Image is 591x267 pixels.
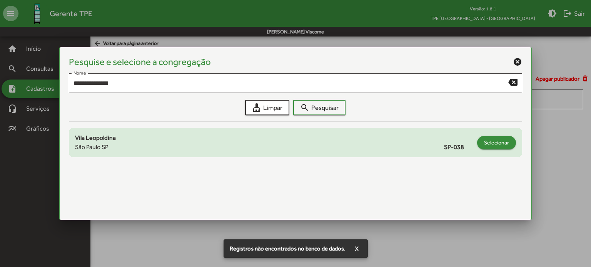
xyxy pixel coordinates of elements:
button: Pesquisar [293,100,346,115]
mat-icon: cleaning_services [252,103,261,112]
button: Selecionar [477,136,516,149]
h4: Pesquise e selecione a congregação [69,56,211,68]
span: SP-038 [444,143,473,152]
mat-icon: search [300,103,309,112]
span: São Paulo SP [75,143,109,152]
span: Limpar [252,101,282,114]
button: Limpar [245,100,289,115]
button: X [349,242,365,255]
span: Pesquisar [300,101,339,114]
span: X [355,242,359,255]
span: Registros não encontrados no banco de dados. [230,245,346,252]
span: Selecionar [484,136,509,149]
mat-icon: backspace [508,77,518,86]
span: Vila Leopoldina [75,134,116,141]
mat-icon: cancel [513,57,522,66]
